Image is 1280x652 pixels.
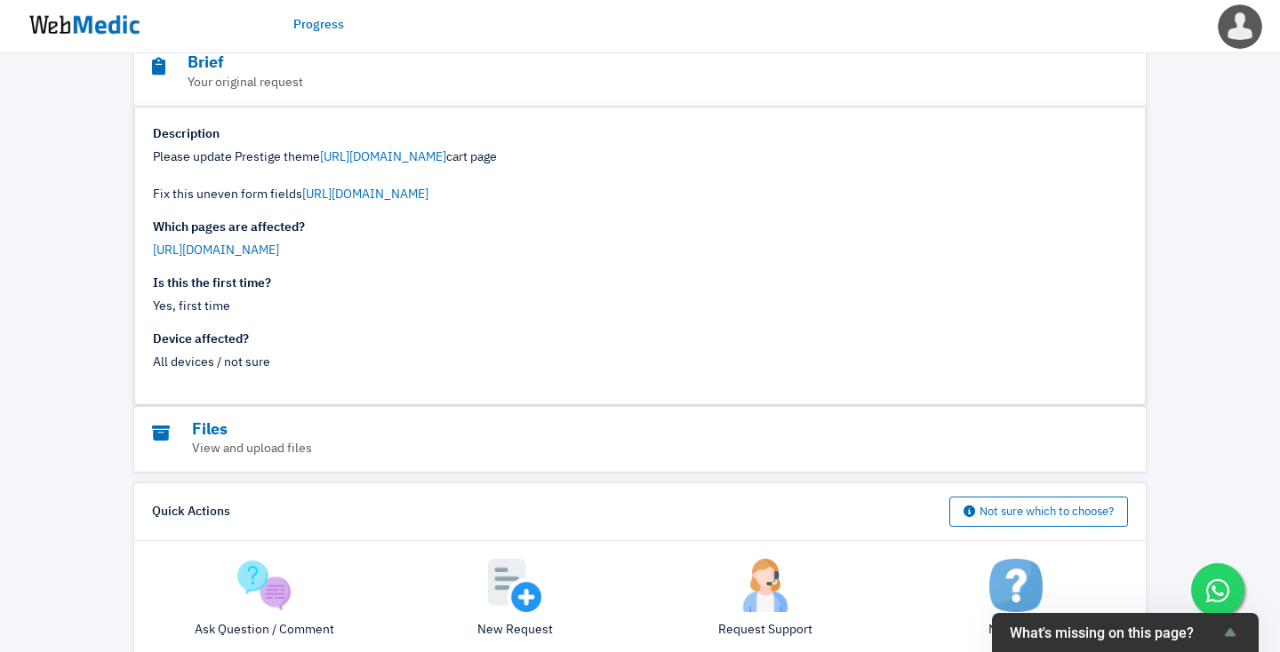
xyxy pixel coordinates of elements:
p: Not Sure? [904,621,1128,640]
strong: Device affected? [153,333,249,346]
h6: Quick Actions [152,505,230,521]
p: All devices / not sure [153,354,1127,372]
strong: Which pages are affected? [153,221,305,234]
p: Request Support [653,621,877,640]
span: What's missing on this page? [1010,624,1220,641]
img: support.png [739,559,792,612]
p: New Request [403,621,627,640]
a: [URL][DOMAIN_NAME] [320,151,446,163]
img: not-sure.png [989,559,1043,612]
a: [URL][DOMAIN_NAME] [302,188,428,201]
img: add.png [488,559,541,612]
div: Please update Prestige theme cart page Fix this uneven form fields [153,148,1127,204]
p: View and upload files [152,440,1030,458]
strong: Description [153,128,220,140]
button: Show survey - What's missing on this page? [1010,622,1241,643]
h3: Files [152,420,1030,441]
button: Not sure which to choose? [949,497,1128,527]
p: Yes, first time [153,298,1127,316]
h3: Brief [152,53,1030,74]
p: Your original request [152,74,1030,92]
img: question.png [237,559,291,612]
a: Progress [293,16,344,35]
strong: Is this the first time? [153,277,271,290]
p: Ask Question / Comment [152,621,376,640]
a: [URL][DOMAIN_NAME] [153,244,279,257]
